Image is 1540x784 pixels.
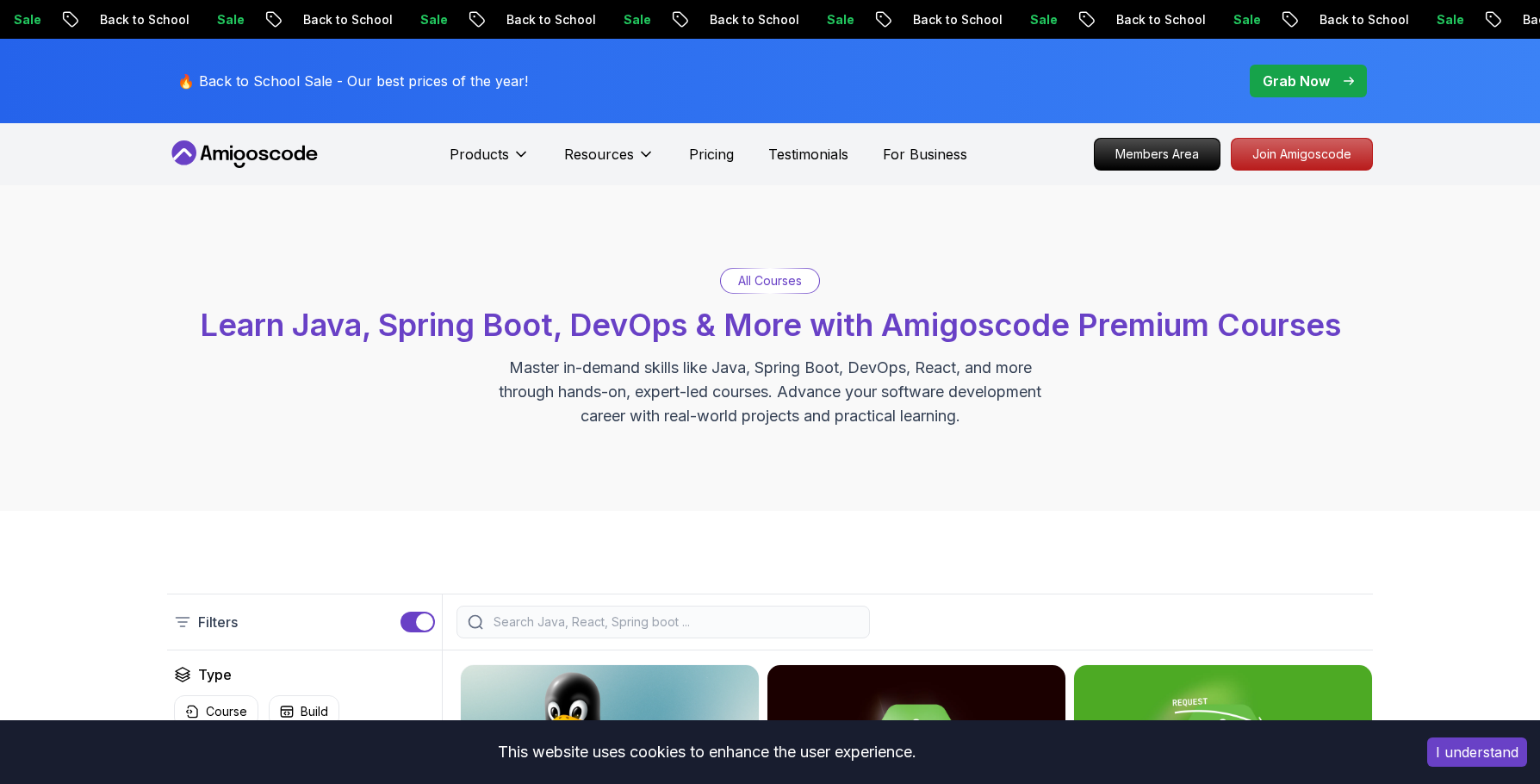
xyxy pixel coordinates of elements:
[606,11,661,28] p: Sale
[1013,11,1068,28] p: Sale
[1419,11,1475,28] p: Sale
[200,11,255,28] p: Sale
[738,272,802,289] p: All Courses
[1216,11,1271,28] p: Sale
[174,695,258,728] button: Course
[1099,11,1216,28] p: Back to School
[810,11,865,28] p: Sale
[450,144,530,178] button: Products
[1232,139,1372,170] p: Join Amigoscode
[269,695,339,728] button: Build
[489,11,606,28] p: Back to School
[1094,138,1220,171] a: Members Area
[883,144,967,165] a: For Business
[692,11,810,28] p: Back to School
[286,11,403,28] p: Back to School
[1302,11,1419,28] p: Back to School
[564,144,655,178] button: Resources
[206,703,247,720] p: Course
[689,144,734,165] a: Pricing
[83,11,200,28] p: Back to School
[490,613,859,631] input: Search Java, React, Spring boot ...
[1263,71,1330,91] p: Grab Now
[450,144,509,165] p: Products
[1427,737,1527,767] button: Accept cookies
[200,306,1341,344] span: Learn Java, Spring Boot, DevOps & More with Amigoscode Premium Courses
[1231,138,1373,171] a: Join Amigoscode
[1095,139,1220,170] p: Members Area
[301,703,328,720] p: Build
[13,733,1401,771] div: This website uses cookies to enhance the user experience.
[403,11,458,28] p: Sale
[198,664,232,685] h2: Type
[768,144,848,165] a: Testimonials
[198,612,238,632] p: Filters
[177,71,528,91] p: 🔥 Back to School Sale - Our best prices of the year!
[564,144,634,165] p: Resources
[481,356,1059,428] p: Master in-demand skills like Java, Spring Boot, DevOps, React, and more through hands-on, expert-...
[896,11,1013,28] p: Back to School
